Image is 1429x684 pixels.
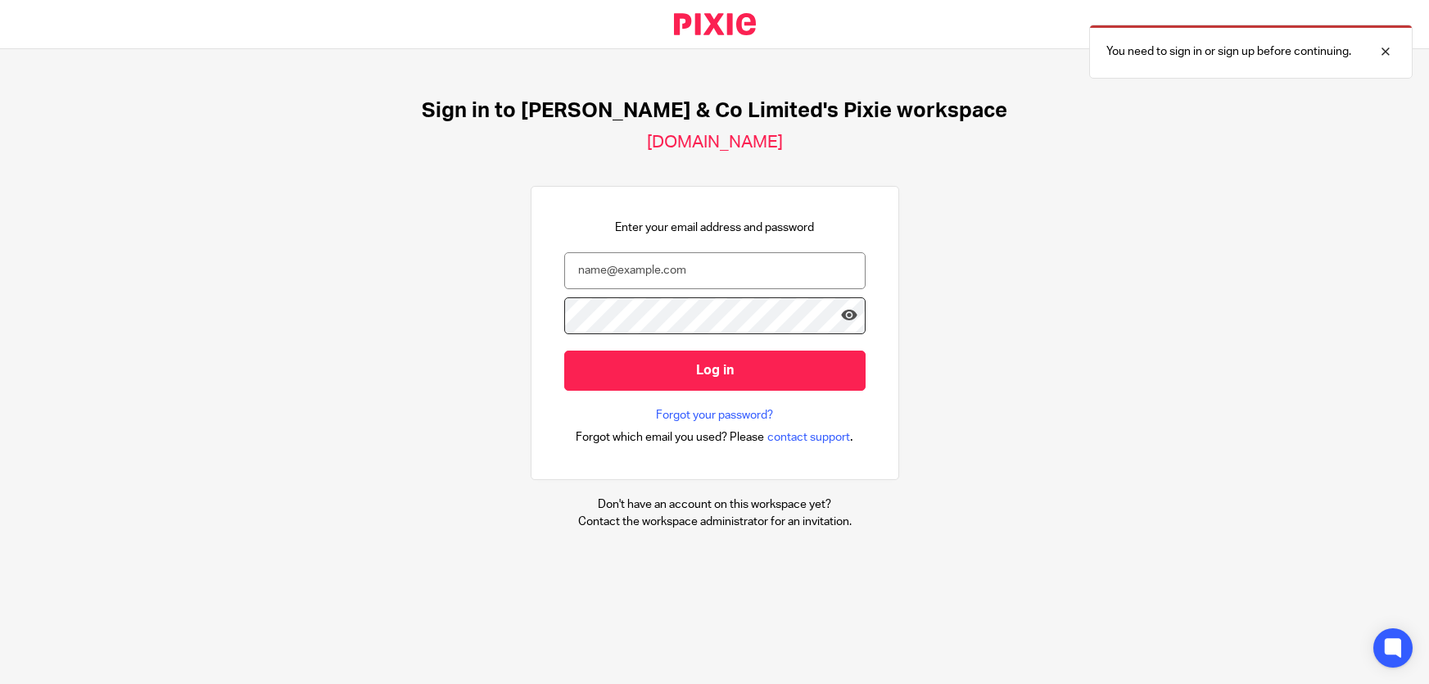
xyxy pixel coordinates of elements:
span: contact support [767,429,850,446]
p: Contact the workspace administrator for an invitation. [578,514,852,530]
p: You need to sign in or sign up before continuing. [1106,43,1351,60]
a: Forgot your password? [656,407,773,424]
input: name@example.com [564,252,866,289]
span: Forgot which email you used? Please [576,429,764,446]
h1: Sign in to [PERSON_NAME] & Co Limited's Pixie workspace [422,98,1007,124]
input: Log in [564,351,866,391]
div: . [576,428,853,446]
p: Don't have an account on this workspace yet? [578,496,852,513]
p: Enter your email address and password [615,220,814,236]
h2: [DOMAIN_NAME] [647,132,783,153]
